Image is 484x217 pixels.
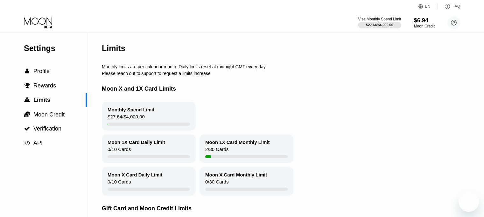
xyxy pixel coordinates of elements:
div: $6.94 [414,17,435,24]
div: Limits [102,44,125,53]
div: Moon 1X Card Daily Limit [108,139,165,145]
div: $6.94Moon Credit [414,17,435,28]
span:  [25,83,30,88]
span:  [24,97,30,103]
div: 0 / 30 Cards [205,179,228,188]
div:  [24,68,30,74]
span: Moon Credit [33,111,65,118]
div: 2 / 30 Cards [205,146,228,155]
span: Limits [33,97,50,103]
span: Rewards [33,82,56,89]
div: $27.64 / $4,000.00 [366,23,393,27]
div: $27.64 / $4,000.00 [108,114,145,123]
div: 0 / 10 Cards [108,179,131,188]
div: Moon X Card Monthly Limit [205,172,267,177]
span: Verification [33,125,61,132]
div: 0 / 10 Cards [108,146,131,155]
div: Moon 1X Card Monthly Limit [205,139,270,145]
div: Visa Monthly Spend Limit$27.64/$4,000.00 [358,17,401,28]
div: Moon X Card Daily Limit [108,172,163,177]
div: Settings [24,44,87,53]
div: Visa Monthly Spend Limit [358,17,401,21]
iframe: Button to launch messaging window [459,191,479,212]
span: Profile [33,68,50,74]
div: FAQ [452,4,460,9]
div: EN [418,3,438,10]
div: FAQ [438,3,460,10]
span:  [25,68,29,74]
span:  [24,111,30,117]
span:  [24,126,30,131]
span: API [33,140,43,146]
div:  [24,83,30,88]
div: EN [425,4,431,9]
div: Monthly Spend Limit [108,107,155,112]
div: Moon Credit [414,24,435,28]
span:  [24,140,30,146]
